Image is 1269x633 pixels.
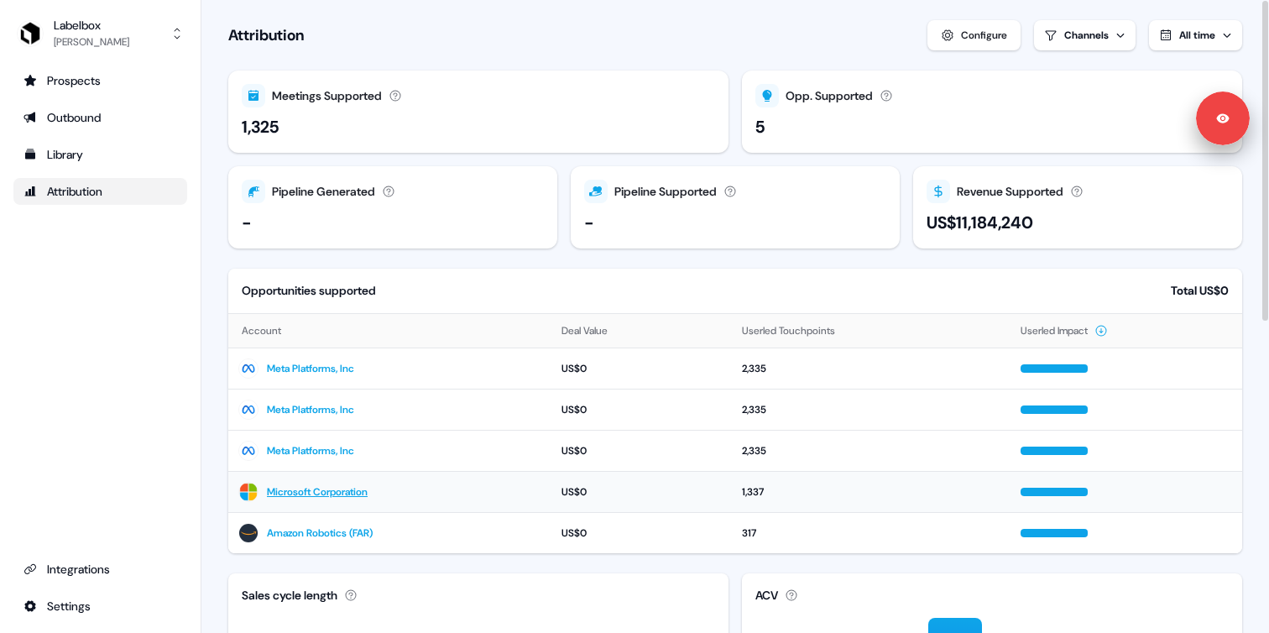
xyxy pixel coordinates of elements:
[561,401,722,418] div: US$0
[13,13,187,54] button: Labelbox[PERSON_NAME]
[742,484,1000,500] div: 1,337
[267,360,354,377] a: Meta Platforms, Inc
[561,442,722,459] div: US$0
[228,25,304,45] h1: Attribution
[54,34,129,50] div: [PERSON_NAME]
[242,282,376,300] div: Opportunities supported
[13,104,187,131] a: Go to outbound experience
[561,484,722,500] div: US$0
[561,316,628,346] button: Deal Value
[242,210,252,235] div: -
[242,316,301,346] button: Account
[913,166,1242,248] button: Revenue SupportedUS$11,184,240
[242,114,279,139] div: 1,325
[1064,28,1109,43] div: Channels
[561,525,722,541] div: US$0
[1034,20,1136,50] button: Channels
[23,146,177,163] div: Library
[228,166,557,248] button: Pipeline Generated-
[561,360,722,377] div: US$0
[1171,282,1229,300] div: Total US$0
[13,141,187,168] a: Go to templates
[23,183,177,200] div: Attribution
[742,525,1000,541] div: 317
[242,587,337,604] div: Sales cycle length
[614,183,717,201] div: Pipeline Supported
[742,316,855,346] button: Userled Touchpoints
[23,561,177,578] div: Integrations
[272,87,382,105] div: Meetings Supported
[742,442,1000,459] div: 2,335
[755,114,765,139] div: 5
[13,556,187,583] a: Go to integrations
[13,67,187,94] a: Go to prospects
[267,525,373,541] a: Amazon Robotics (FAR)
[13,178,187,205] a: Go to attribution
[957,183,1063,201] div: Revenue Supported
[961,27,1007,44] div: Configure
[742,401,1000,418] div: 2,335
[1179,29,1215,42] span: All time
[13,593,187,620] a: Go to integrations
[1149,20,1242,50] button: All time
[267,442,354,459] a: Meta Platforms, Inc
[927,210,1033,235] div: US$11,184,240
[571,166,900,248] button: Pipeline Supported-
[267,484,368,500] a: Microsoft Corporation
[23,72,177,89] div: Prospects
[755,587,778,604] div: ACV
[742,360,1000,377] div: 2,335
[272,183,375,201] div: Pipeline Generated
[1021,316,1108,346] button: Userled Impact
[228,71,728,153] button: Meetings Supported1,325
[927,20,1021,50] button: Configure
[23,109,177,126] div: Outbound
[786,87,873,105] div: Opp. Supported
[54,17,129,34] div: Labelbox
[584,210,594,235] div: -
[267,401,354,418] a: Meta Platforms, Inc
[23,598,177,615] div: Settings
